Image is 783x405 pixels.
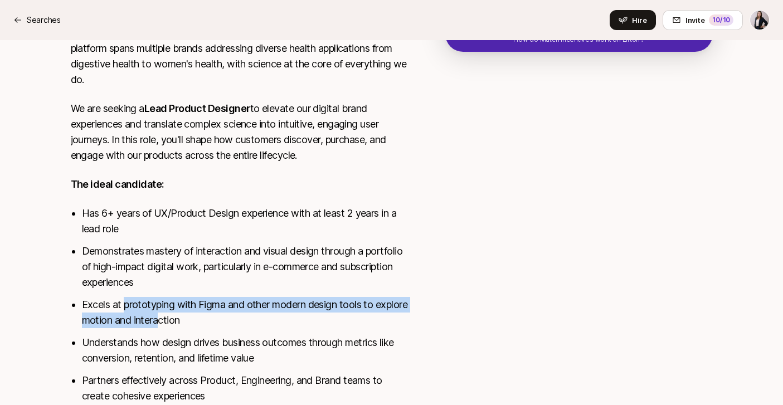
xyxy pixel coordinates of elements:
button: Mary Severson [750,10,770,30]
img: Mary Severson [750,11,769,30]
li: Partners effectively across Product, Engineering, and Brand teams to create cohesive experiences [82,373,410,404]
li: Excels at prototyping with Figma and other modern design tools to explore motion and interaction [82,297,410,328]
p: Searches [27,13,61,27]
span: Invite [685,14,704,26]
p: Seed Health is a microbiome science company developing breakthrough probiotics and living medicin... [71,9,410,87]
button: Invite10/10 [663,10,743,30]
strong: The ideal candidate: [71,178,164,190]
li: Has 6+ years of UX/Product Design experience with at least 2 years in a lead role [82,206,410,237]
li: Understands how design drives business outcomes through metrics like conversion, retention, and l... [82,335,410,366]
p: We are seeking a to elevate our digital brand experiences and translate complex science into intu... [71,101,410,163]
strong: Lead Product Designer [144,103,250,114]
button: Hire [610,10,656,30]
span: Hire [632,14,647,26]
div: 10 /10 [709,14,733,26]
li: Demonstrates mastery of interaction and visual design through a portfolio of high-impact digital ... [82,243,410,290]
